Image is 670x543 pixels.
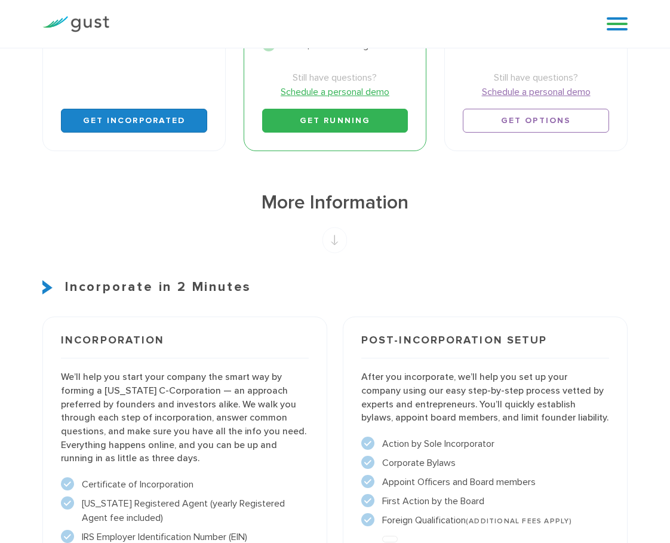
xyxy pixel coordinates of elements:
a: Get Incorporated [61,109,207,133]
span: Still have questions? [262,70,408,85]
p: After you incorporate, we’ll help you set up your company using our easy step-by-step process vet... [361,370,609,425]
span: Still have questions? [463,70,609,85]
a: Schedule a personal demo [463,85,609,99]
li: [US_STATE] Registered Agent (yearly Registered Agent fee included) [61,496,309,525]
h3: Incorporate in 2 Minutes [42,277,628,297]
li: Certificate of Incorporation [61,477,309,492]
a: Get Running [262,109,408,133]
li: First Action by the Board [361,494,609,508]
li: Action by Sole Incorporator [361,437,609,451]
li: Appoint Officers and Board members [361,475,609,489]
h1: More Information [42,190,628,216]
a: Schedule a personal demo [262,85,408,99]
span: (ADDITIONAL FEES APPLY) [466,517,573,525]
img: Start Icon X2 [42,280,57,294]
h3: Post-incorporation setup [361,335,609,358]
li: Corporate Bylaws [361,456,609,470]
img: Gust Logo [42,16,109,32]
a: Get Options [463,109,609,133]
h3: Incorporation [61,335,309,358]
li: Foreign Qualification [361,513,609,527]
p: We’ll help you start your company the smart way by forming a [US_STATE] C-Corporation — an approa... [61,370,309,465]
